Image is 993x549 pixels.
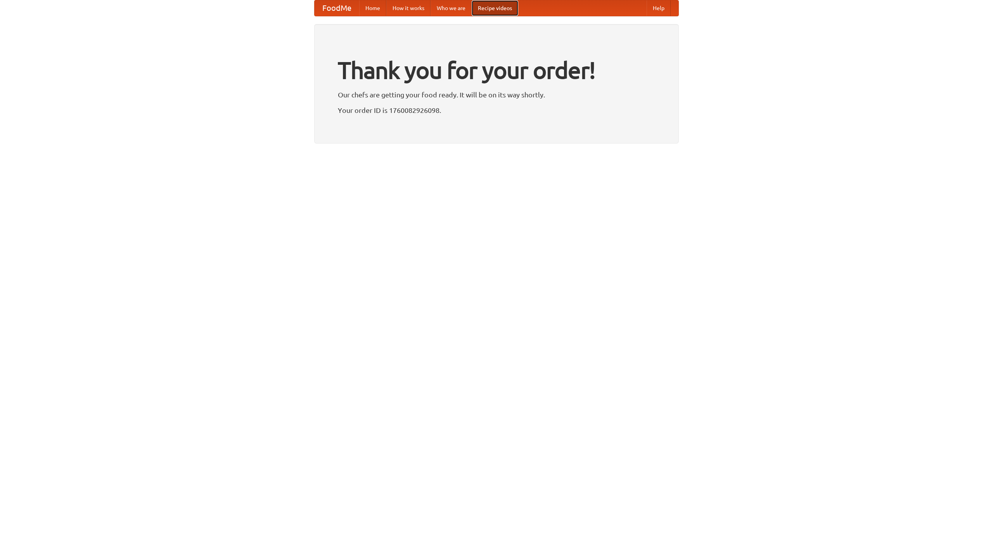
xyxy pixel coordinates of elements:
a: Recipe videos [472,0,518,16]
p: Your order ID is 1760082926098. [338,104,655,116]
p: Our chefs are getting your food ready. It will be on its way shortly. [338,89,655,100]
a: How it works [386,0,431,16]
h1: Thank you for your order! [338,52,655,89]
a: Who we are [431,0,472,16]
a: FoodMe [315,0,359,16]
a: Help [647,0,671,16]
a: Home [359,0,386,16]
